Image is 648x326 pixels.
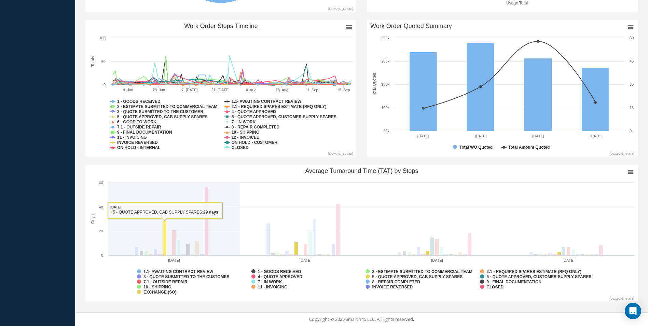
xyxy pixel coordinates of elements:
[143,269,213,274] text: 1.1- AWAITING CONTRACT REVIEW
[99,205,103,209] text: 40
[117,114,208,119] text: 5 - QUOTE APPROVED, CAB SUPPLY SPARES
[372,285,413,289] text: INVOICE REVERSED
[372,269,472,274] text: 2 - ESTIMATE SUBMITTED TO COMMERCIAL TEAM
[328,7,353,11] text: [DOMAIN_NAME]
[370,23,452,29] text: Work Order Quoted Summary
[630,82,634,86] text: 30
[82,316,641,323] div: Copyright © 2025 Smart 145 LLC. All rights reserved.
[232,130,259,135] text: 10 - SHIPPING
[630,36,634,40] text: 60
[184,23,258,29] text: Work Order Steps Timeline
[506,1,527,5] text: Usage Total
[117,140,158,145] text: INVOICE REVERSED
[104,83,106,87] text: 0
[381,106,389,110] text: 100k
[168,258,180,262] text: [DATE]
[381,59,389,63] text: 200k
[101,59,106,64] text: 50
[117,120,156,124] text: 6 - GOOD TO WORK
[232,140,278,145] text: ON HOLD - CUSTOMER
[258,280,282,284] text: 7 - IN WORK
[300,258,312,262] text: [DATE]
[246,88,257,92] text: 4. Aug
[276,88,288,92] text: 18. Aug
[630,106,634,110] text: 15
[232,109,276,114] text: 4 - QUOTE APPROVED
[383,129,389,133] text: 50k
[182,88,198,92] text: 7. [DATE]
[590,134,602,138] text: [DATE]
[232,99,302,104] text: 1.1- AWAITING CONTRACT REVIEW
[117,104,217,109] text: 2 - ESTIMATE SUBMITTED TO COMMERCIAL TEAM
[143,285,171,289] text: 10 - SHIPPING
[101,253,103,257] text: 0
[532,134,544,138] text: [DATE]
[143,274,230,279] text: 3 - QUOTE SUBMITTED TO THE CUSTOMER
[372,280,420,284] text: 8 - REPAIR COMPLETED
[258,285,288,289] text: 11 - INVOICING
[117,99,161,104] text: 1 - GOODS RECEIVED
[367,20,638,157] svg: Work Order Quoted Summary
[609,152,634,155] text: [DOMAIN_NAME]
[508,145,550,150] text: Total Amount Quoted
[232,114,336,119] text: 5 - QUOTE APPROVED, CUSTOMER SUPPLY SPARES
[475,134,487,138] text: [DATE]
[328,152,353,155] text: [DOMAIN_NAME]
[117,130,172,135] text: 9 - FINAL DOCUMENTATION
[307,88,318,92] text: 1. Sep
[486,285,504,289] text: CLOSED
[99,181,103,185] text: 60
[117,135,147,140] text: 11 - INVOICING
[99,36,106,40] text: 100
[91,214,95,223] text: Days
[232,120,256,124] text: 7 - IN WORK
[372,274,463,279] text: 5 - QUOTE APPROVED, CAB SUPPLY SPARES
[630,59,634,63] text: 45
[85,165,638,301] svg: Average Turnaround Time (TAT) by Steps
[305,167,418,174] text: Average Turnaround Time (TAT) by Steps
[232,104,327,109] text: 2.1 - REQUIRED SPARES ESTIMATE (RFQ ONLY)
[625,303,641,319] div: Open Intercom Messenger
[258,274,303,279] text: 4 - QUOTE APPROVED
[431,258,443,262] text: [DATE]
[372,73,376,96] text: Total Quoted
[85,20,356,157] svg: Work Order Steps Timeline
[232,145,249,150] text: CLOSED
[91,56,95,67] text: Totals
[153,88,165,92] text: 23. Jun
[99,229,103,233] text: 20
[337,88,350,92] text: 15. Sep
[610,297,634,300] text: [DOMAIN_NAME]
[417,134,429,138] text: [DATE]
[143,290,177,295] text: EXCHANGE (SO)
[630,129,632,133] text: 0
[459,145,493,150] text: Total WO Quoted
[381,82,389,86] text: 150k
[211,88,230,92] text: 21. [DATE]
[123,88,133,92] text: 9. Jun
[232,135,260,140] text: 12 - INVOICED
[486,269,581,274] text: 2.1 - REQUIRED SPARES ESTIMATE (RFQ ONLY)
[117,125,161,130] text: 7.1 - OUTSIDE REPAIR
[563,258,575,262] text: [DATE]
[232,125,280,130] text: 8 - REPAIR COMPLETED
[381,36,389,40] text: 250k
[486,280,541,284] text: 9 - FINAL DOCUMENTATION
[143,280,188,284] text: 7.1 - OUTSIDE REPAIR
[258,269,301,274] text: 1 - GOODS RECEIVED
[117,145,161,150] text: ON HOLD - INTERNAL
[117,109,204,114] text: 3 - QUOTE SUBMITTED TO THE CUSTOMER
[486,274,591,279] text: 5 - QUOTE APPROVED, CUSTOMER SUPPLY SPARES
